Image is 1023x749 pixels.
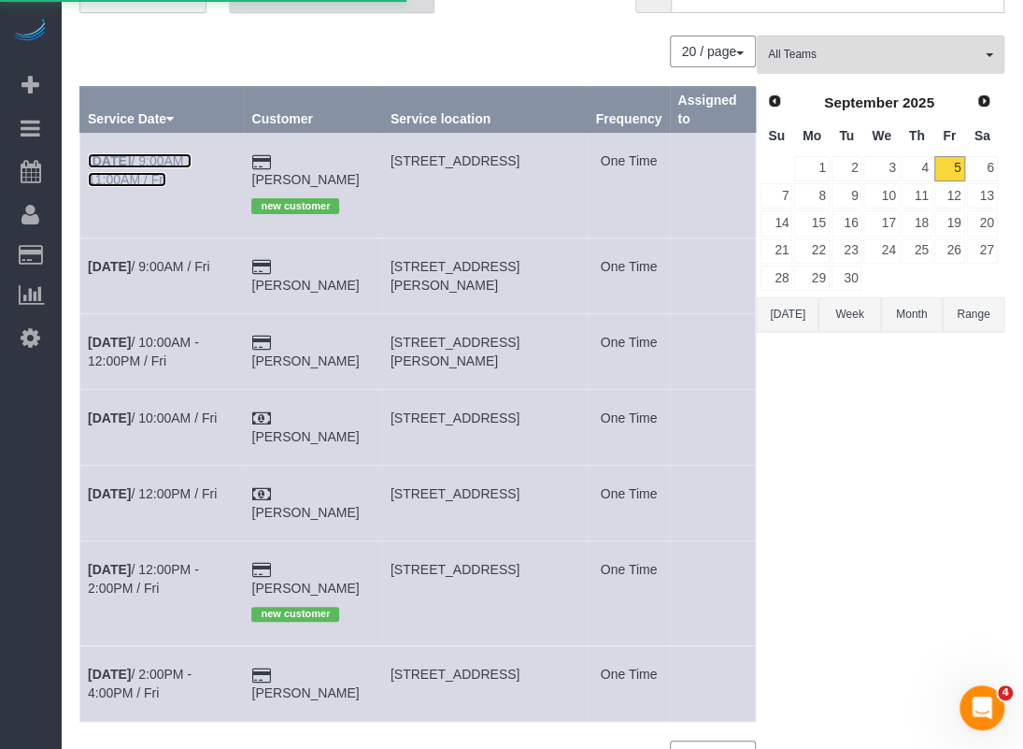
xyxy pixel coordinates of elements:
[588,540,670,645] td: Frequency
[760,238,792,264] a: 21
[671,36,756,67] nav: Pagination navigation
[244,540,382,645] td: Customer
[88,259,209,274] a: [DATE]/ 9:00AM / Fri
[757,36,1004,65] ol: All Teams
[902,183,932,209] a: 11
[244,389,382,465] td: Customer
[251,261,270,274] i: Credit Card Payment
[88,667,131,682] b: [DATE]
[760,266,792,291] a: 28
[768,128,785,143] span: Sunday
[11,19,49,45] img: Automaid Logo
[803,128,821,143] span: Monday
[670,87,756,133] th: Assigned to
[588,133,670,238] td: Frequency
[382,313,588,389] td: Service location
[943,297,1004,332] button: Range
[251,278,359,293] a: [PERSON_NAME]
[934,156,965,181] a: 5
[244,87,382,133] th: Customer
[588,646,670,722] td: Frequency
[251,353,359,368] a: [PERSON_NAME]
[976,94,991,108] span: Next
[382,540,588,645] td: Service location
[670,540,756,645] td: Assigned to
[839,128,854,143] span: Tuesday
[80,465,244,540] td: Schedule date
[768,47,981,63] span: All Teams
[88,667,192,700] a: [DATE]/ 2:00PM - 4:00PM / Fri
[588,87,670,133] th: Frequency
[967,183,998,209] a: 13
[88,562,131,577] b: [DATE]
[391,486,519,501] span: [STREET_ADDRESS]
[251,156,270,169] i: Credit Card Payment
[244,133,382,238] td: Customer
[88,335,199,368] a: [DATE]/ 10:00AM - 12:00PM / Fri
[382,465,588,540] td: Service location
[382,389,588,465] td: Service location
[251,172,359,187] a: [PERSON_NAME]
[760,210,792,236] a: 14
[974,128,990,143] span: Saturday
[80,313,244,389] td: Schedule date
[831,183,862,209] a: 9
[967,156,998,181] a: 6
[934,183,965,209] a: 12
[831,156,862,181] a: 2
[670,238,756,313] td: Assigned to
[251,198,339,213] span: new customer
[88,259,131,274] b: [DATE]
[382,646,588,722] td: Service location
[382,238,588,313] td: Service location
[88,411,131,425] b: [DATE]
[382,133,588,238] td: Service location
[760,183,792,209] a: 7
[757,297,818,332] button: [DATE]
[391,335,519,368] span: [STREET_ADDRESS][PERSON_NAME]
[588,313,670,389] td: Frequency
[902,156,932,181] a: 4
[670,389,756,465] td: Assigned to
[909,128,925,143] span: Thursday
[244,465,382,540] td: Customer
[831,266,862,291] a: 30
[80,646,244,722] td: Schedule date
[391,667,519,682] span: [STREET_ADDRESS]
[863,156,899,181] a: 3
[588,465,670,540] td: Frequency
[88,335,131,350] b: [DATE]
[794,266,829,291] a: 29
[670,313,756,389] td: Assigned to
[251,564,270,577] i: Credit Card Payment
[251,505,359,520] a: [PERSON_NAME]
[588,238,670,313] td: Frequency
[794,238,829,264] a: 22
[251,685,359,700] a: [PERSON_NAME]
[943,128,956,143] span: Friday
[971,89,997,115] a: Next
[670,465,756,540] td: Assigned to
[967,238,998,264] a: 27
[670,133,756,238] td: Assigned to
[88,562,199,596] a: [DATE]/ 12:00PM - 2:00PM / Fri
[934,210,965,236] a: 19
[391,562,519,577] span: [STREET_ADDRESS]
[959,685,1004,730] iframe: Intercom live chat
[80,238,244,313] td: Schedule date
[251,412,270,425] i: Check Payment
[872,128,891,143] span: Wednesday
[244,313,382,389] td: Customer
[902,210,932,236] a: 18
[88,153,131,168] b: [DATE]
[88,411,217,425] a: [DATE]/ 10:00AM / Fri
[251,429,359,444] a: [PERSON_NAME]
[80,389,244,465] td: Schedule date
[251,607,339,622] span: new customer
[80,133,244,238] td: Schedule date
[881,297,943,332] button: Month
[794,183,829,209] a: 8
[588,389,670,465] td: Frequency
[863,238,899,264] a: 24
